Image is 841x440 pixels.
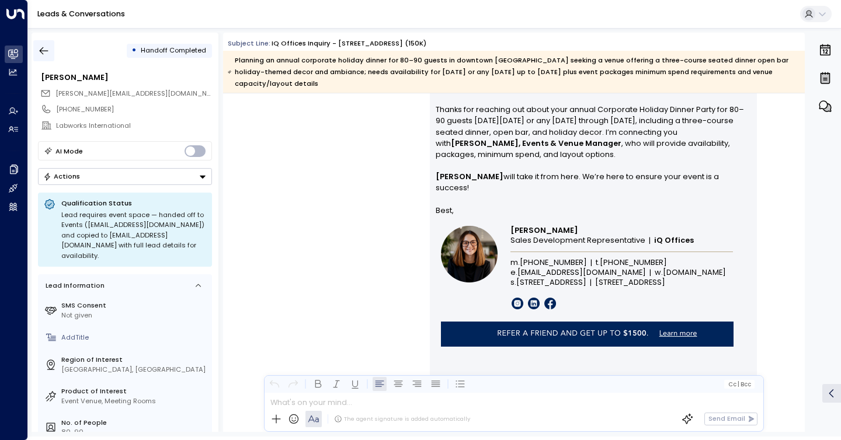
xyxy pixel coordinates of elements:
p: Hi [PERSON_NAME], Thanks for reaching out about your annual Corporate Holiday Dinner Party for 80... [436,82,752,205]
span: [STREET_ADDRESS] [516,278,586,287]
label: Region of Interest [61,355,208,365]
span: e. [510,268,517,277]
p: Qualification Status [61,198,206,208]
a: [DOMAIN_NAME] [663,268,726,277]
div: Planning an annual corporate holiday dinner for 80–90 guests in downtown [GEOGRAPHIC_DATA] seekin... [228,54,799,89]
span: [PERSON_NAME][EMAIL_ADDRESS][DOMAIN_NAME] [55,89,223,98]
div: • [131,42,137,59]
span: Sales Development Representative [510,236,645,245]
strong: [PERSON_NAME], Events & Venue Manager [451,138,621,148]
div: Lead Information [42,281,105,291]
button: Redo [286,377,300,391]
span: t. [596,258,600,267]
button: Undo [267,377,282,391]
label: SMS Consent [61,301,208,310]
label: Product of Interest [61,386,208,396]
span: w. [655,268,663,277]
span: e.fernandes@labworksinternational.com [55,89,212,99]
a: [PHONE_NUMBER] [600,258,667,267]
a: [EMAIL_ADDRESS][DOMAIN_NAME] [517,268,646,277]
a: Leads & Conversations [37,9,125,19]
div: AddTitle [61,333,208,343]
div: Actions [43,172,80,180]
a: [PHONE_NUMBER] [520,258,587,267]
font: | [590,278,592,288]
div: 80-90 [61,427,208,437]
strong: [PERSON_NAME] [436,172,503,181]
span: [PERSON_NAME] [510,226,578,235]
div: [PERSON_NAME] [41,72,211,83]
div: iQ Offices Inquiry - [STREET_ADDRESS] (150K) [272,39,426,48]
div: Labworks International [56,121,211,131]
div: Button group with a nested menu [38,168,212,185]
button: Cc|Bcc [724,380,755,389]
font: | [649,236,651,246]
span: Cc Bcc [728,381,751,387]
div: [PHONE_NUMBER] [56,104,211,114]
font: | [590,258,592,268]
font: | [649,268,651,278]
button: Actions [38,168,212,185]
span: | [738,381,739,387]
span: Subject Line: [228,39,270,48]
div: Lead requires event space — handed off to Events ([EMAIL_ADDRESS][DOMAIN_NAME]) and copied to [EM... [61,210,206,261]
span: Handoff Completed [141,46,206,55]
span: s. [510,278,516,287]
div: Event Venue, Meeting Rooms [61,396,208,406]
span: m. [510,258,520,267]
div: Not given [61,310,208,320]
label: No. of People [61,418,208,428]
div: AI Mode [55,145,83,157]
span: [STREET_ADDRESS] [595,278,665,287]
a: iQ Offices [654,236,694,245]
div: The agent signature is added automatically [334,415,470,423]
p: Best, [436,205,752,216]
div: [GEOGRAPHIC_DATA], [GEOGRAPHIC_DATA] [61,365,208,375]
